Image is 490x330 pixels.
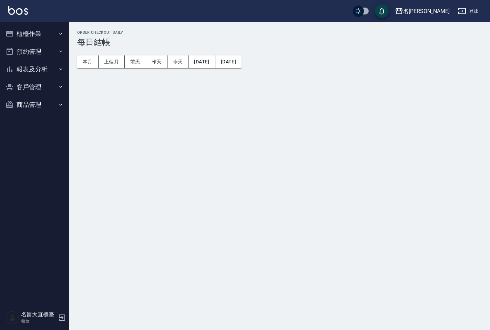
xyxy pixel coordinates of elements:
button: 今天 [167,55,189,68]
button: 預約管理 [3,43,66,61]
button: save [375,4,389,18]
div: 名[PERSON_NAME] [403,7,450,16]
button: 登出 [455,5,482,18]
h5: 名留大直櫃臺 [21,311,56,318]
button: 本月 [77,55,99,68]
h2: Order checkout daily [77,30,482,35]
h3: 每日結帳 [77,38,482,47]
img: Person [6,311,19,324]
button: 客戶管理 [3,78,66,96]
img: Logo [8,6,28,15]
button: 前天 [125,55,146,68]
button: 櫃檯作業 [3,25,66,43]
button: 報表及分析 [3,60,66,78]
button: 商品管理 [3,96,66,114]
p: 櫃台 [21,318,56,324]
button: 上個月 [99,55,125,68]
button: [DATE] [215,55,242,68]
button: 名[PERSON_NAME] [392,4,452,18]
button: 昨天 [146,55,167,68]
button: [DATE] [188,55,215,68]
